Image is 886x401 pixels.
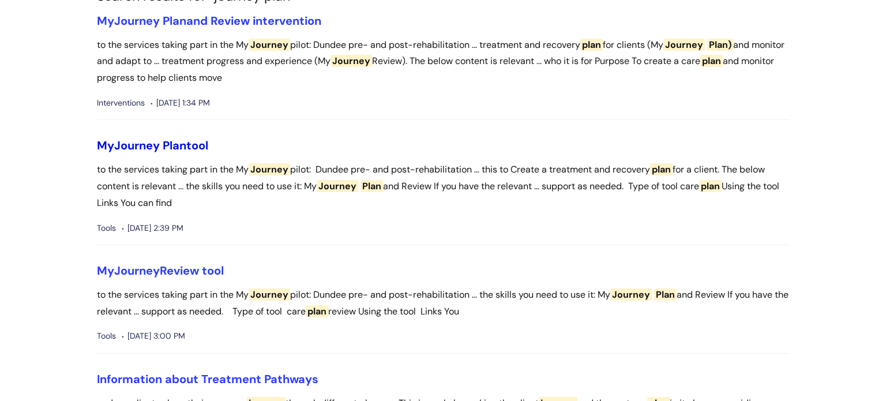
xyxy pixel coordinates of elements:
span: plan [650,163,673,175]
p: to the services taking part in the My pilot: Dundee pre- and post-rehabilitation ... treatment an... [97,37,789,87]
span: [DATE] 3:00 PM [122,329,185,343]
span: [DATE] 2:39 PM [122,221,183,235]
span: Journey [249,288,290,301]
span: Journey [114,13,160,28]
p: to the services taking part in the My pilot: Dundee pre- and post-rehabilitation ... the skills y... [97,287,789,320]
span: Journey [249,39,290,51]
span: plan [700,55,723,67]
a: Information about Treatment Pathways [97,372,318,387]
span: plan [306,305,328,317]
span: Journey [114,263,160,278]
span: Journey [317,180,358,192]
span: plan [580,39,603,51]
span: plan [699,180,722,192]
a: MyJourneyReview tool [97,263,224,278]
span: Journey [114,138,160,153]
span: Plan [361,180,383,192]
span: Plan [163,13,186,28]
span: Journey [331,55,372,67]
a: MyJourney Plantool [97,138,208,153]
span: Plan [654,288,677,301]
span: Journey [663,39,705,51]
span: [DATE] 1:34 PM [151,96,210,110]
span: Journey [249,163,290,175]
span: Interventions [97,96,145,110]
p: to the services taking part in the My pilot: Dundee pre- and post-rehabilitation ... this to Crea... [97,162,789,211]
span: Plan [163,138,186,153]
span: Plan) [707,39,733,51]
span: Journey [610,288,652,301]
a: MyJourney Planand Review intervention [97,13,321,28]
span: Tools [97,329,116,343]
span: Tools [97,221,116,235]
